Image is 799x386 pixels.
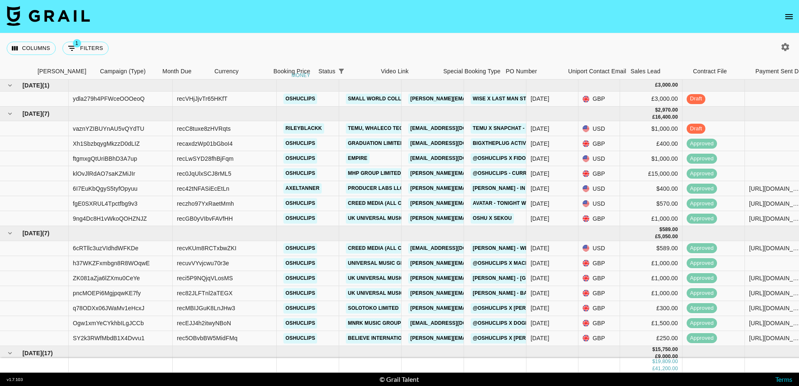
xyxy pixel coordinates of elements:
[177,95,228,103] div: recVHjJjvTr65HKfT
[687,170,717,178] span: approved
[658,107,678,114] div: 2,970.00
[578,256,620,271] div: GBP
[346,183,406,194] a: Producer Labs LLC
[408,153,501,164] a: [EMAIL_ADDRESS][DOMAIN_NAME]
[578,136,620,151] div: GBP
[408,183,544,194] a: [PERSON_NAME][EMAIL_ADDRESS][DOMAIN_NAME]
[620,331,682,346] div: £250.00
[620,256,682,271] div: £1,000.00
[578,166,620,181] div: GBP
[531,334,549,342] div: Aug '25
[73,214,147,223] div: 9ng4Dc8H1vWkoQOHZNJZ
[283,303,317,314] a: oshuclips
[177,334,238,342] div: rec5OBvbBW5MidFMq
[660,226,663,233] div: $
[531,184,549,193] div: Sep '25
[335,65,347,77] button: Show filters
[471,94,582,104] a: Wise X Last Man Stands - @oshuclips
[531,289,549,297] div: Aug '25
[177,319,231,327] div: recEJJ4h2itwyNBoN
[687,185,717,193] span: approved
[22,349,42,357] span: [DATE]
[42,229,50,237] span: ( 7 )
[4,108,16,120] button: hide children
[283,318,317,329] a: oshuclips
[346,153,370,164] a: Empire
[73,244,139,252] div: 6cRTllc3uzVIdhdWFKDe
[408,303,544,314] a: [PERSON_NAME][EMAIL_ADDRESS][DOMAIN_NAME]
[73,289,141,297] div: pncMOEPi6MgjpqwKE7fy
[531,259,549,267] div: Aug '25
[652,358,655,365] div: $
[655,353,658,360] div: £
[283,258,317,269] a: oshuclips
[501,63,564,80] div: PO Number
[380,375,419,384] div: © Grail Talent
[620,121,682,136] div: $1,000.00
[37,63,86,80] div: [PERSON_NAME]
[578,181,620,196] div: USD
[655,114,678,121] div: 16,400.00
[620,211,682,226] div: £1,000.00
[346,123,568,134] a: Temu, Whaleco Technology Limited ([GEOGRAPHIC_DATA]/[GEOGRAPHIC_DATA])
[781,8,797,25] button: open drawer
[658,353,678,360] div: 9,000.00
[7,377,23,382] div: v 1.7.103
[578,301,620,316] div: GBP
[531,125,549,133] div: Sep '25
[408,94,544,104] a: [PERSON_NAME][EMAIL_ADDRESS][DOMAIN_NAME]
[443,63,500,80] div: Special Booking Type
[687,140,717,148] span: approved
[73,169,135,178] div: klOvJlRdAO7saKZMiJIr
[578,121,620,136] div: USD
[283,94,317,104] a: oshuclips
[346,273,462,284] a: UK UNIVERSAL MUSIC OPERATIONS LIMITED
[471,273,619,284] a: [PERSON_NAME] - [GEOGRAPHIC_DATA][PERSON_NAME]
[655,346,678,353] div: 15,750.00
[73,125,144,133] div: vaznYZIBUYnAU5vQYdTU
[662,226,678,233] div: 589.00
[652,114,655,121] div: £
[658,233,678,240] div: 5,050.00
[177,289,233,297] div: rec82JLFTnl2aTEGX
[292,73,310,78] div: money
[652,346,655,353] div: $
[73,139,140,148] div: Xh1SbzbqygMkzzD0dLIZ
[687,259,717,267] span: approved
[578,151,620,166] div: USD
[346,138,406,149] a: Graduation Limited
[346,258,417,269] a: Universal Music Group
[314,63,377,80] div: Status
[578,211,620,226] div: GBP
[620,286,682,301] div: £1,000.00
[687,95,705,103] span: draft
[687,304,717,312] span: approved
[620,151,682,166] div: $1,000.00
[687,125,705,133] span: draft
[283,198,317,209] a: oshuclips
[687,334,717,342] span: approved
[564,63,626,80] div: Uniport Contact Email
[346,213,462,224] a: UK UNIVERSAL MUSIC OPERATIONS LIMITED
[73,39,81,47] span: 1
[42,81,50,90] span: ( 1 )
[73,95,145,103] div: ydla279h4PFWceOOOeoQ
[578,92,620,107] div: GBP
[531,154,549,163] div: Sep '25
[177,214,233,223] div: recGB0yVIbvFAVfHH
[471,168,648,179] a: @oshuclips - Current Account Switch Service Partnership
[531,169,549,178] div: Sep '25
[346,168,403,179] a: MHP Group Limited
[687,274,717,282] span: approved
[687,155,717,163] span: approved
[531,274,549,282] div: Aug '25
[693,63,727,80] div: Contract File
[346,94,433,104] a: Small World Collective Ltd
[471,303,558,314] a: @oshuclips X [PERSON_NAME]
[408,138,501,149] a: [EMAIL_ADDRESS][DOMAIN_NAME]
[408,258,544,269] a: [PERSON_NAME][EMAIL_ADDRESS][DOMAIN_NAME]
[4,227,16,239] button: hide children
[158,63,210,80] div: Month Due
[652,365,655,372] div: £
[471,138,543,149] a: BigXThePlug Activation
